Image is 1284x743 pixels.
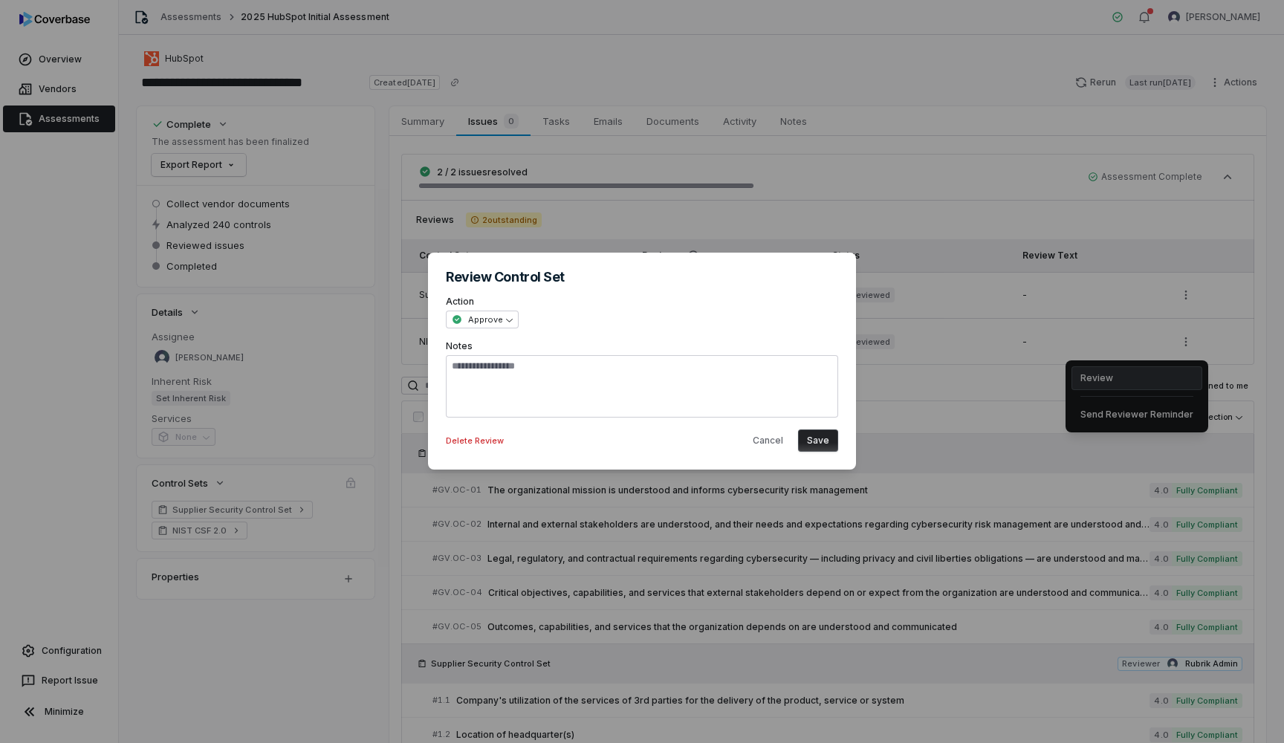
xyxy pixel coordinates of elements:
[441,427,508,454] button: Delete Review
[798,429,838,452] button: Save
[446,270,838,284] h2: Review Control Set
[744,429,792,452] button: Cancel
[446,340,838,352] label: Notes
[446,296,838,308] label: Action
